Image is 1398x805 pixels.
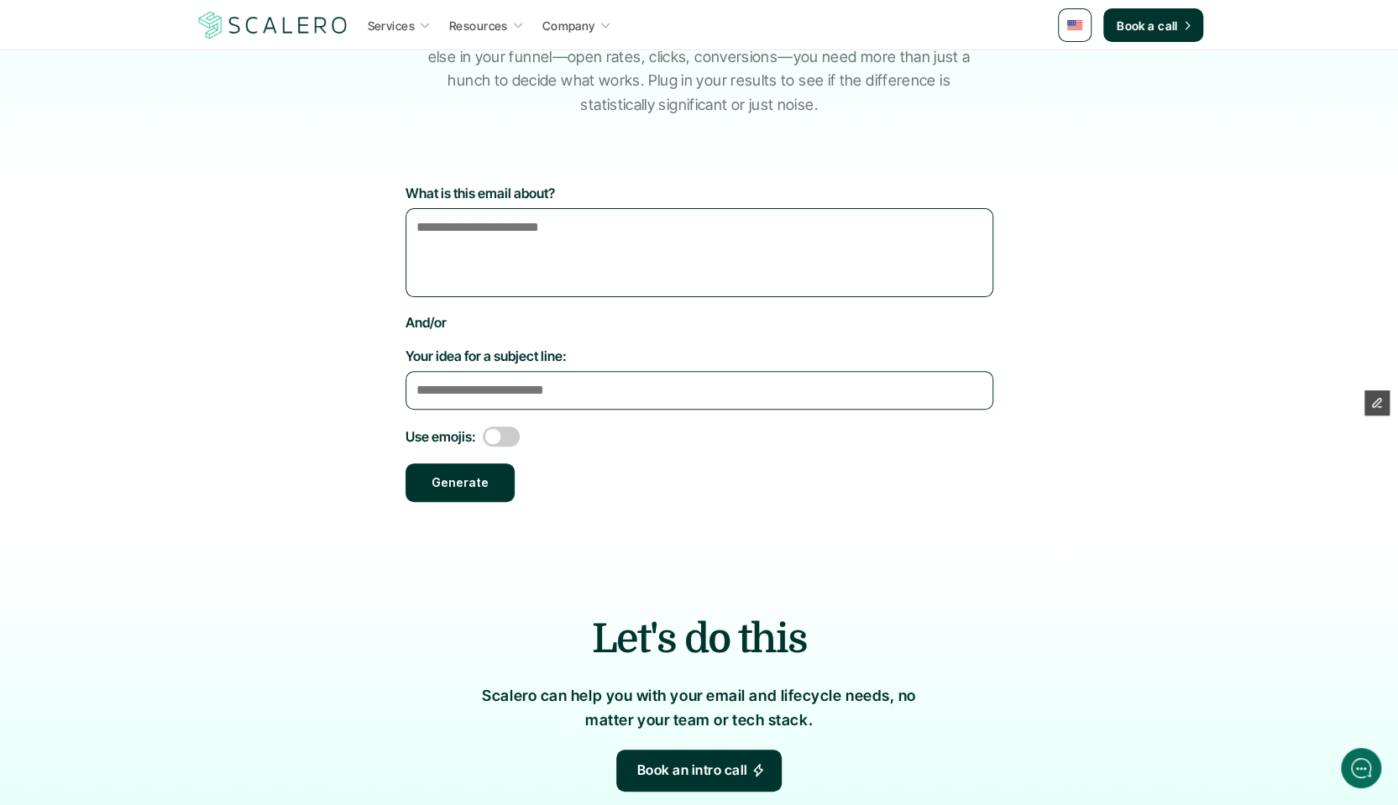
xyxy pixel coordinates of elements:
[406,314,993,331] label: And/or
[637,760,748,781] p: Book an intro call
[263,611,1136,667] h2: Let's do this
[1341,748,1381,788] iframe: gist-messenger-bubble-iframe
[140,538,212,549] span: We run on Gist
[262,572,285,586] g: />
[1364,390,1390,416] button: Edit Framer Content
[406,463,515,502] button: Generate
[406,348,993,364] label: Your idea for a subject line:
[616,750,783,792] a: Book an intro call
[542,17,595,34] p: Company
[196,9,350,41] img: Scalero company logotype
[406,428,476,445] label: Use emojis:
[449,17,508,34] p: Resources
[464,684,935,733] p: Scalero can help you with your email and lifecycle needs, no matter your team or tech stack.
[406,185,993,201] label: What is this email about?
[63,33,174,44] div: Back [DATE]
[368,17,415,34] p: Services
[63,11,174,29] div: [PERSON_NAME]
[267,575,280,583] tspan: GIF
[196,10,350,40] a: Scalero company logotype
[50,11,315,44] div: [PERSON_NAME]Back [DATE]
[1103,8,1203,42] a: Book a call
[1117,17,1178,34] p: Book a call
[255,557,291,604] button: />GIF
